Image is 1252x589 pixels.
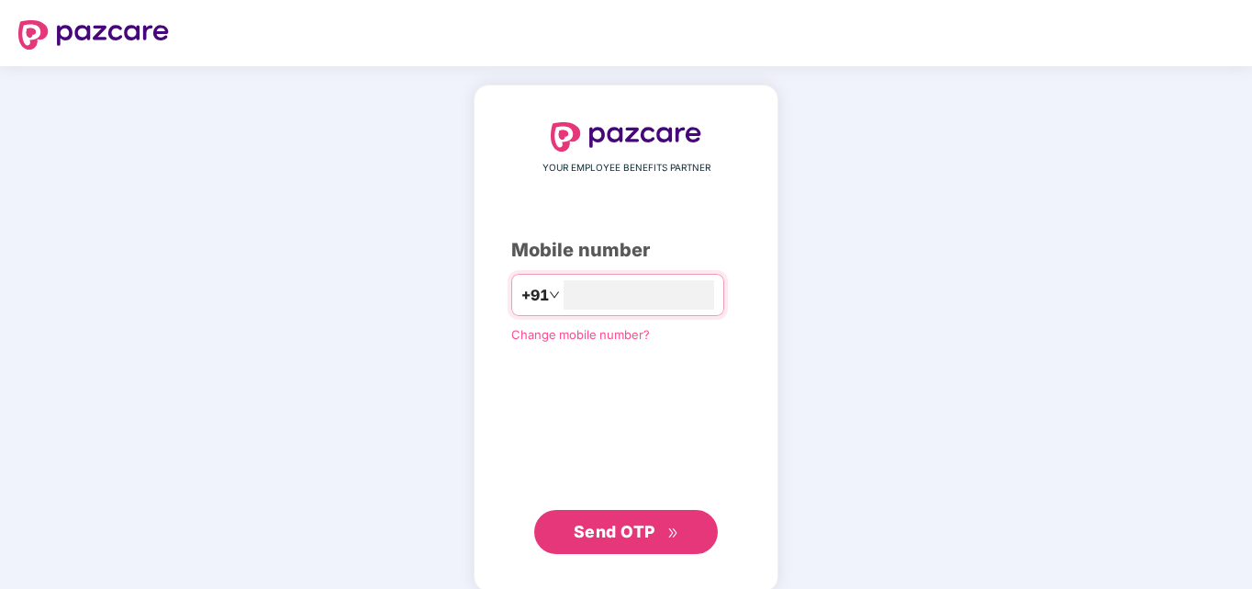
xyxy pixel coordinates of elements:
[542,161,710,176] span: YOUR EMPLOYEE BENEFITS PARTNER
[511,327,650,342] a: Change mobile number?
[18,20,169,50] img: logo
[521,284,549,307] span: +91
[667,527,679,539] span: double-right
[549,289,560,300] span: down
[511,236,741,265] div: Mobile number
[551,122,701,152] img: logo
[534,510,718,554] button: Send OTPdouble-right
[574,522,655,541] span: Send OTP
